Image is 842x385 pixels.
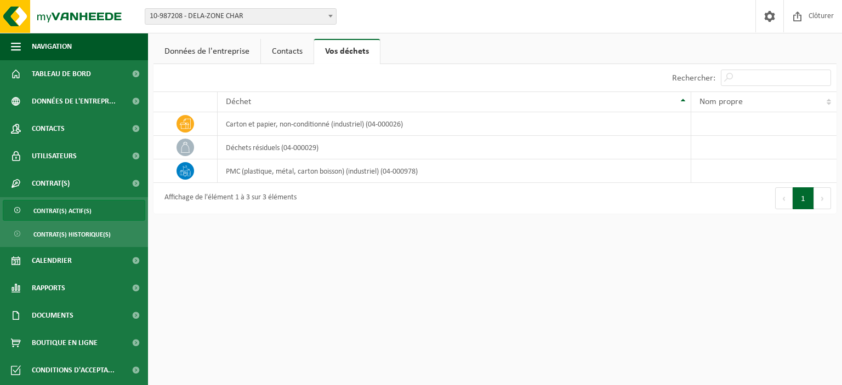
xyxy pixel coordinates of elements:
[775,187,793,209] button: Previous
[3,200,145,221] a: Contrat(s) actif(s)
[699,97,743,106] span: Nom propre
[32,357,115,384] span: Conditions d'accepta...
[33,200,92,221] span: Contrat(s) actif(s)
[32,170,70,197] span: Contrat(s)
[159,188,297,208] div: Affichage de l'élément 1 à 3 sur 3 éléments
[261,39,314,64] a: Contacts
[153,39,260,64] a: Données de l'entreprise
[226,97,251,106] span: Déchet
[814,187,831,209] button: Next
[672,74,715,83] label: Rechercher:
[218,159,691,183] td: PMC (plastique, métal, carton boisson) (industriel) (04-000978)
[32,33,72,60] span: Navigation
[314,39,380,64] a: Vos déchets
[33,224,111,245] span: Contrat(s) historique(s)
[145,9,336,24] span: 10-987208 - DELA-ZONE CHAR
[32,274,65,302] span: Rapports
[3,223,145,244] a: Contrat(s) historique(s)
[32,329,98,357] span: Boutique en ligne
[32,115,65,142] span: Contacts
[218,136,691,159] td: déchets résiduels (04-000029)
[32,88,116,115] span: Données de l'entrepr...
[32,247,72,274] span: Calendrier
[218,112,691,136] td: carton et papier, non-conditionné (industriel) (04-000026)
[793,187,814,209] button: 1
[32,60,91,88] span: Tableau de bord
[32,302,73,329] span: Documents
[145,8,337,25] span: 10-987208 - DELA-ZONE CHAR
[32,142,77,170] span: Utilisateurs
